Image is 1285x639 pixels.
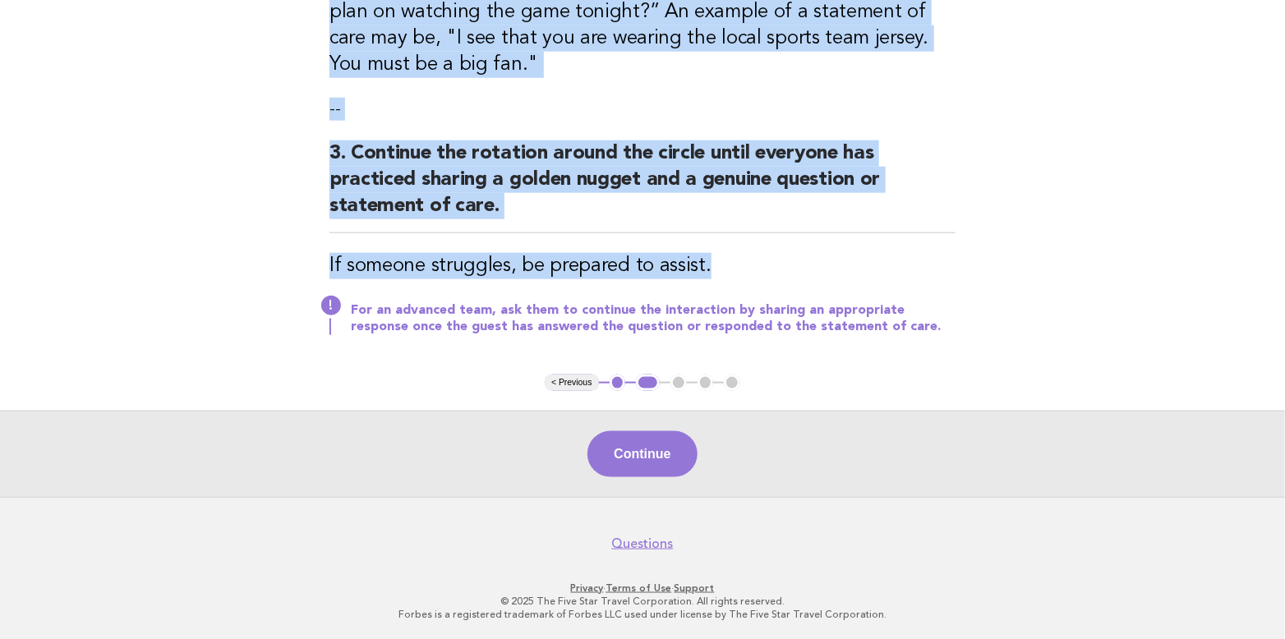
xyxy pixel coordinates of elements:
[571,582,604,594] a: Privacy
[351,302,956,335] p: For an advanced team, ask them to continue the interaction by sharing an appropriate response onc...
[140,595,1145,608] p: © 2025 The Five Star Travel Corporation. All rights reserved.
[587,431,697,477] button: Continue
[140,608,1145,621] p: Forbes is a registered trademark of Forbes LLC used under license by The Five Star Travel Corpora...
[545,375,598,391] button: < Previous
[329,140,956,233] h2: 3. Continue the rotation around the circle until everyone has practiced sharing a golden nugget a...
[140,582,1145,595] p: · ·
[329,253,956,279] h3: If someone struggles, be prepared to assist.
[610,375,626,391] button: 1
[612,536,674,552] a: Questions
[636,375,660,391] button: 2
[329,98,956,121] p: --
[606,582,672,594] a: Terms of Use
[675,582,715,594] a: Support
